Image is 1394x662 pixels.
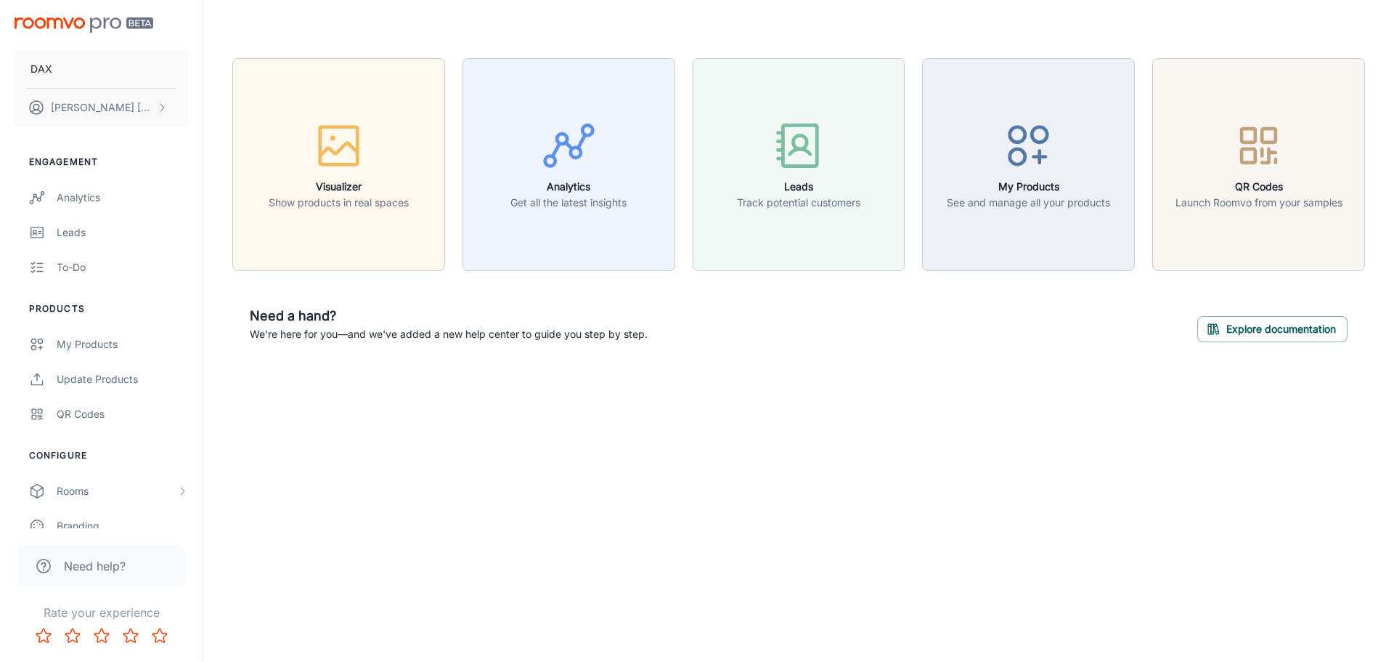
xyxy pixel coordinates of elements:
img: Roomvo PRO Beta [15,17,153,33]
h6: My Products [947,179,1110,195]
a: AnalyticsGet all the latest insights [462,156,675,171]
button: VisualizerShow products in real spaces [232,58,445,271]
h6: QR Codes [1175,179,1342,195]
a: My ProductsSee and manage all your products [922,156,1135,171]
div: To-do [57,259,188,275]
div: Update Products [57,371,188,387]
h6: Analytics [510,179,627,195]
button: [PERSON_NAME] [PERSON_NAME] [15,89,188,126]
a: LeadsTrack potential customers [693,156,905,171]
button: My ProductsSee and manage all your products [922,58,1135,271]
button: QR CodesLaunch Roomvo from your samples [1152,58,1365,271]
button: DAX [15,50,188,88]
p: Show products in real spaces [269,195,409,211]
a: QR CodesLaunch Roomvo from your samples [1152,156,1365,171]
h6: Need a hand? [250,306,648,326]
button: Explore documentation [1197,316,1348,342]
a: Explore documentation [1197,320,1348,335]
h6: Leads [737,179,860,195]
div: QR Codes [57,406,188,422]
p: DAX [30,61,52,77]
div: My Products [57,336,188,352]
p: See and manage all your products [947,195,1110,211]
p: Track potential customers [737,195,860,211]
p: Launch Roomvo from your samples [1175,195,1342,211]
p: We're here for you—and we've added a new help center to guide you step by step. [250,326,648,342]
p: [PERSON_NAME] [PERSON_NAME] [51,100,153,116]
button: AnalyticsGet all the latest insights [462,58,675,271]
p: Get all the latest insights [510,195,627,211]
button: LeadsTrack potential customers [693,58,905,271]
h6: Visualizer [269,179,409,195]
div: Analytics [57,190,188,206]
div: Leads [57,225,188,241]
